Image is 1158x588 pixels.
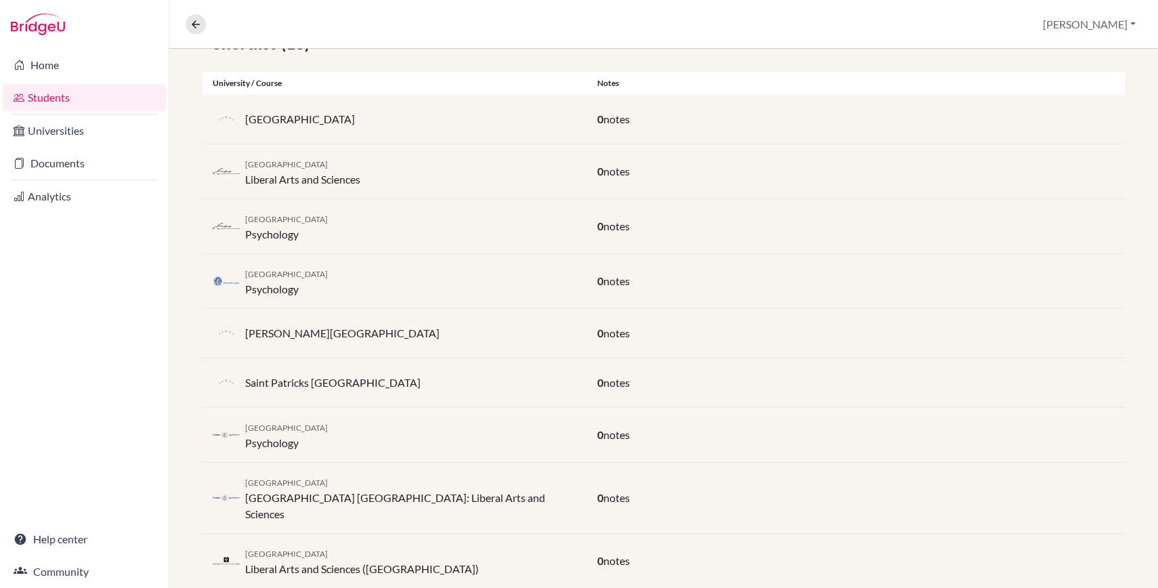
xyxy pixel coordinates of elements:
[603,165,630,177] span: notes
[245,478,328,488] span: [GEOGRAPHIC_DATA]
[1037,12,1142,37] button: [PERSON_NAME]
[3,117,166,144] a: Universities
[597,491,603,504] span: 0
[603,428,630,441] span: notes
[213,369,240,396] img: default-university-logo-42dd438d0b49c2174d4c41c49dcd67eec2da6d16b3a2f6d5de70cc347232e317.png
[245,155,360,188] div: Liberal Arts and Sciences
[597,428,603,441] span: 0
[3,150,166,177] a: Documents
[213,222,240,232] img: nl_eur_4vlv7oka.png
[245,545,479,577] div: Liberal Arts and Sciences ([GEOGRAPHIC_DATA])
[213,430,240,440] img: nl_til_4eq1jlri.png
[587,77,1125,89] div: Notes
[245,214,328,224] span: [GEOGRAPHIC_DATA]
[202,77,587,89] div: University / Course
[245,423,328,433] span: [GEOGRAPHIC_DATA]
[245,325,439,341] p: [PERSON_NAME][GEOGRAPHIC_DATA]
[603,491,630,504] span: notes
[3,51,166,79] a: Home
[245,549,328,559] span: [GEOGRAPHIC_DATA]
[245,375,421,391] p: Saint Patricks [GEOGRAPHIC_DATA]
[213,106,240,133] img: default-university-logo-42dd438d0b49c2174d4c41c49dcd67eec2da6d16b3a2f6d5de70cc347232e317.png
[245,111,355,127] p: [GEOGRAPHIC_DATA]
[603,219,630,232] span: notes
[245,269,328,279] span: [GEOGRAPHIC_DATA]
[597,165,603,177] span: 0
[245,474,577,522] div: [GEOGRAPHIC_DATA] [GEOGRAPHIC_DATA]: Liberal Arts and Sciences
[213,320,240,347] img: default-university-logo-42dd438d0b49c2174d4c41c49dcd67eec2da6d16b3a2f6d5de70cc347232e317.png
[597,327,603,339] span: 0
[245,159,328,169] span: [GEOGRAPHIC_DATA]
[245,419,328,451] div: Psychology
[3,558,166,585] a: Community
[11,14,65,35] img: Bridge-U
[3,526,166,553] a: Help center
[603,327,630,339] span: notes
[603,274,630,287] span: notes
[213,276,240,287] img: nl_lei_oonydk7g.png
[597,376,603,389] span: 0
[597,219,603,232] span: 0
[3,84,166,111] a: Students
[213,556,240,566] img: nl_uva_p9o648rg.png
[3,183,166,210] a: Analytics
[597,554,603,567] span: 0
[245,265,328,297] div: Psychology
[245,210,328,243] div: Psychology
[597,274,603,287] span: 0
[603,376,630,389] span: notes
[213,167,240,177] img: nl_eur_4vlv7oka.png
[597,112,603,125] span: 0
[603,554,630,567] span: notes
[603,112,630,125] span: notes
[213,493,240,503] img: nl_til_4eq1jlri.png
